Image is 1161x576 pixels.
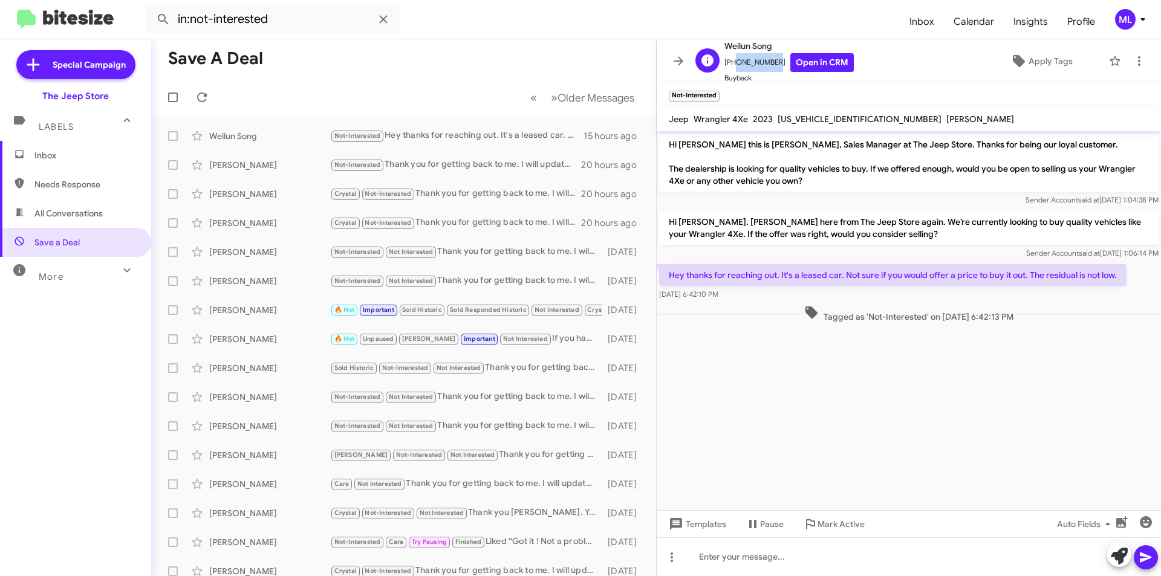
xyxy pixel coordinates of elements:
span: Not Interested [535,306,579,314]
div: ML [1115,9,1136,30]
div: [DATE] [602,304,646,316]
a: Special Campaign [16,50,135,79]
div: Thank you for getting back to me. I will update my records. [330,361,602,375]
div: [PERSON_NAME] [209,507,330,519]
span: 🔥 Hot [334,335,355,343]
span: Wrangler 4Xe [694,114,748,125]
span: Apply Tags [1029,50,1073,72]
span: Not Interested [437,364,481,372]
span: Not Interested [389,422,434,430]
div: [PERSON_NAME] [209,362,330,374]
span: Inbox [34,149,137,161]
div: Thank you for getting back to me. I will update my records. [330,419,602,433]
span: Not Interested [420,509,464,517]
a: Open in CRM [790,53,854,72]
span: Not Interested [389,248,434,256]
span: Buyback [724,72,854,84]
span: Cara [334,480,350,488]
span: Unpaused [363,335,394,343]
button: Auto Fields [1047,513,1125,535]
span: Sender Account [DATE] 1:04:38 PM [1026,195,1159,204]
nav: Page navigation example [524,85,642,110]
div: [PERSON_NAME] [209,536,330,548]
a: Inbox [900,4,944,39]
div: [DATE] [602,449,646,461]
span: Cara [389,538,404,546]
span: Sold Historic [402,306,442,314]
span: Not-Interested [396,451,443,459]
a: Profile [1058,4,1105,39]
span: Important [363,306,394,314]
div: [DATE] [602,333,646,345]
div: Liked “Got it ! Not a problem, congrats on the purchase. Keep us in mind for the next one ! Thank... [330,535,602,549]
div: [PERSON_NAME] [209,188,330,200]
button: Templates [657,513,736,535]
span: « [530,90,537,105]
span: Not-Interested [382,364,429,372]
span: Not-Interested [334,422,381,430]
span: Not Interested [389,277,434,285]
span: Older Messages [558,91,634,105]
h1: Save a Deal [168,49,263,68]
div: I'm sorry I got stuck at work is it still possible to stop by [330,303,602,317]
div: [PERSON_NAME] [209,391,330,403]
div: [DATE] [602,275,646,287]
div: [DATE] [602,507,646,519]
div: [PERSON_NAME] [209,275,330,287]
button: Previous [523,85,544,110]
div: Thank you for getting back to me. I will update my records. [330,274,602,288]
div: [PERSON_NAME] [209,478,330,490]
div: [PERSON_NAME] [209,304,330,316]
span: said at [1079,248,1100,257]
span: Crystal [334,509,357,517]
div: [DATE] [602,391,646,403]
span: Templates [666,513,726,535]
div: Hey thanks for reaching out. It's a leased car. Not sure if you would offer a price to buy it out... [330,129,584,143]
span: Special Campaign [53,59,126,71]
small: Not-Interested [669,91,720,102]
div: [DATE] [602,362,646,374]
div: [DATE] [602,536,646,548]
div: [DATE] [602,420,646,432]
div: Thank you for getting back to me. I will update my records. [330,477,602,491]
div: Thank you for getting back to me. I will update my records. [330,390,602,404]
div: If you have time [DATE] or [DATE] let me know so that I can give my used car manager. [PERSON_NAM... [330,332,602,346]
span: More [39,271,63,282]
a: Insights [1004,4,1058,39]
div: Thank you for getting back to me. I will update my records. [330,158,581,172]
span: Labels [39,121,74,132]
span: Weilun Song [724,39,854,53]
button: Pause [736,513,793,535]
span: Crystal [334,219,357,227]
a: Calendar [944,4,1004,39]
span: Not Interested [450,451,495,459]
span: Not-Interested [334,538,381,546]
span: Try Pausing [412,538,447,546]
span: [DATE] 6:42:10 PM [659,290,718,299]
span: 2023 [753,114,773,125]
p: Hi [PERSON_NAME] this is [PERSON_NAME], Sales Manager at The Jeep Store. Thanks for being our loy... [659,134,1159,192]
button: ML [1105,9,1148,30]
span: [PERSON_NAME] [334,451,388,459]
div: 20 hours ago [581,188,646,200]
button: Mark Active [793,513,874,535]
span: Mark Active [818,513,865,535]
div: [PERSON_NAME] [209,449,330,461]
div: The Jeep Store [42,90,109,102]
span: Crystal [587,306,610,314]
div: 20 hours ago [581,159,646,171]
span: Not Interested [389,393,434,401]
span: Sender Account [DATE] 1:06:14 PM [1026,248,1159,257]
span: Important [464,335,495,343]
span: Not-Interested [334,393,381,401]
span: » [551,90,558,105]
div: 20 hours ago [581,217,646,229]
span: All Conversations [34,207,103,219]
span: Sold Historic [334,364,374,372]
span: said at [1078,195,1099,204]
span: Save a Deal [34,236,80,248]
span: Tagged as 'Not-Interested' on [DATE] 6:42:13 PM [799,305,1018,323]
span: [PERSON_NAME] [946,114,1014,125]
